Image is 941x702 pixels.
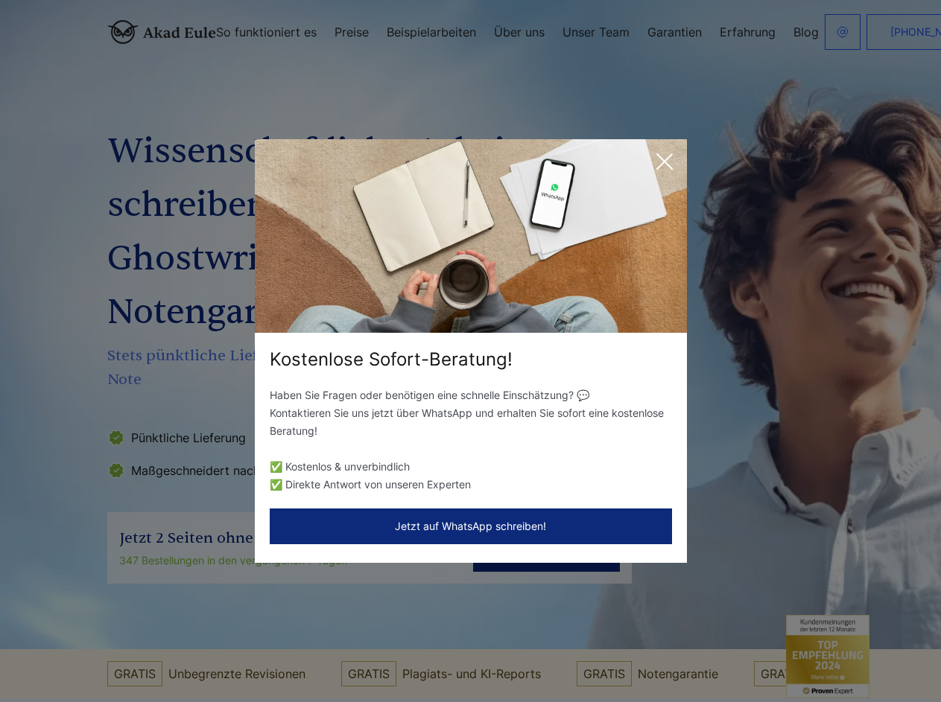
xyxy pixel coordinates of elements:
[335,26,369,38] a: Preise
[387,26,476,38] a: Beispielarbeiten
[270,458,672,476] li: ✅ Kostenlos & unverbindlich
[563,26,630,38] a: Unser Team
[255,348,687,371] div: Kostenlose Sofort-Beratung!
[270,508,672,544] button: Jetzt auf WhatsApp schreiben!
[837,26,849,38] img: email
[647,26,702,38] a: Garantien
[270,476,672,494] li: ✅ Direkte Antwort von unseren Experten
[216,26,317,38] a: So funktioniert es
[270,386,672,440] p: Haben Sie Fragen oder benötigen eine schnelle Einschätzung? 💬 Kontaktieren Sie uns jetzt über Wha...
[494,26,545,38] a: Über uns
[255,139,687,333] img: exit
[720,26,776,38] a: Erfahrung
[107,20,216,44] img: logo
[793,26,819,38] a: Blog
